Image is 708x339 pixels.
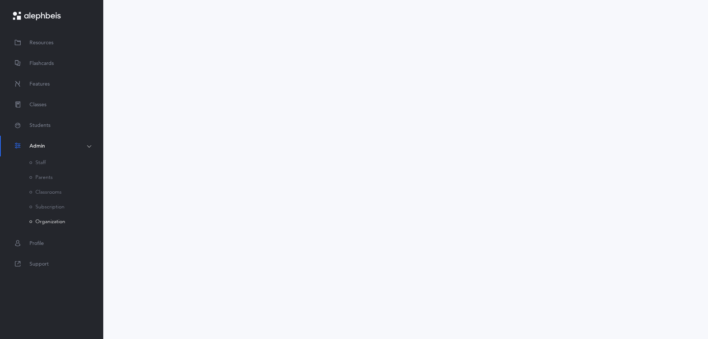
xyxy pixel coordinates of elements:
iframe: Drift Widget Chat Controller [671,302,699,330]
span: Profile [29,240,44,248]
span: Flashcards [29,60,54,68]
a: Staff [29,160,46,166]
span: Support [29,260,49,268]
a: Subscription [29,204,65,210]
span: Classes [29,101,46,109]
span: Students [29,122,51,129]
a: Organization [29,219,65,225]
span: Resources [29,39,53,47]
a: Parents [29,174,53,180]
a: Classrooms [29,189,62,195]
span: Admin [29,142,45,150]
span: Features [29,80,50,88]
